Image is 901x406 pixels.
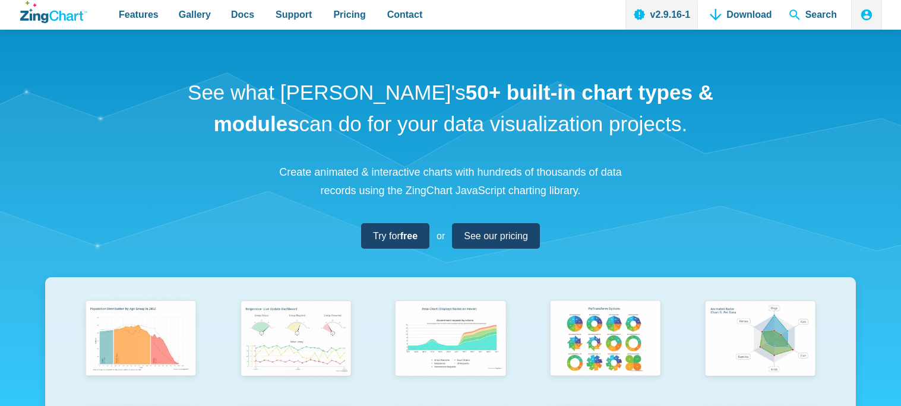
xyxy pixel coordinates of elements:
img: Animated Radar Chart ft. Pet Data [698,296,823,384]
span: Features [119,7,159,23]
a: Population Distribution by Age Group in 2052 [64,296,219,402]
span: Gallery [179,7,211,23]
strong: 50+ built-in chart types & modules [214,81,713,135]
span: Pricing [333,7,365,23]
span: Support [276,7,312,23]
a: Animated Radar Chart ft. Pet Data [682,296,837,402]
p: Create animated & interactive charts with hundreds of thousands of data records using the ZingCha... [273,163,629,199]
a: ZingChart Logo. Click to return to the homepage [20,1,87,23]
img: Population Distribution by Age Group in 2052 [79,296,203,384]
img: Responsive Live Update Dashboard [234,296,358,384]
img: Area Chart (Displays Nodes on Hover) [388,296,513,384]
span: or [437,228,445,244]
h1: See what [PERSON_NAME]'s can do for your data visualization projects. [184,77,718,139]
strong: free [400,231,418,241]
span: See our pricing [464,228,528,244]
a: Pie Transform Options [528,296,683,402]
img: Pie Transform Options [543,296,668,384]
span: Docs [231,7,254,23]
span: Contact [387,7,423,23]
a: Try forfree [361,223,429,249]
a: Area Chart (Displays Nodes on Hover) [373,296,528,402]
a: See our pricing [452,223,540,249]
span: Try for [373,228,418,244]
a: Responsive Live Update Dashboard [219,296,374,402]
